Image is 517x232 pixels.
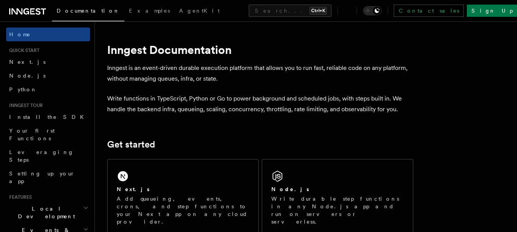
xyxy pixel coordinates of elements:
a: Your first Functions [6,124,90,145]
span: Local Development [6,205,83,220]
a: Examples [124,2,175,21]
span: Quick start [6,47,39,54]
h2: Next.js [117,185,150,193]
span: Install the SDK [9,114,88,120]
span: Leveraging Steps [9,149,74,163]
a: Get started [107,139,155,150]
span: Setting up your app [9,170,75,184]
span: Features [6,194,32,200]
a: Python [6,83,90,96]
a: Node.js [6,69,90,83]
a: Setting up your app [6,167,90,188]
span: Home [9,31,31,38]
span: Next.js [9,59,46,65]
a: Next.js [6,55,90,69]
span: Inngest tour [6,102,43,109]
a: Install the SDK [6,110,90,124]
kbd: Ctrl+K [310,7,327,15]
p: Inngest is an event-driven durable execution platform that allows you to run fast, reliable code ... [107,63,413,84]
h1: Inngest Documentation [107,43,413,57]
button: Search...Ctrl+K [249,5,331,17]
p: Add queueing, events, crons, and step functions to your Next app on any cloud provider. [117,195,249,226]
span: Examples [129,8,170,14]
a: AgentKit [175,2,224,21]
h2: Node.js [271,185,309,193]
p: Write functions in TypeScript, Python or Go to power background and scheduled jobs, with steps bu... [107,93,413,115]
button: Local Development [6,202,90,223]
a: Documentation [52,2,124,21]
button: Toggle dark mode [363,6,382,15]
span: Documentation [57,8,120,14]
p: Write durable step functions in any Node.js app and run on servers or serverless. [271,195,404,226]
a: Home [6,28,90,41]
a: Contact sales [394,5,464,17]
span: AgentKit [179,8,220,14]
span: Your first Functions [9,128,55,141]
a: Leveraging Steps [6,145,90,167]
span: Node.js [9,73,46,79]
span: Python [9,86,37,92]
